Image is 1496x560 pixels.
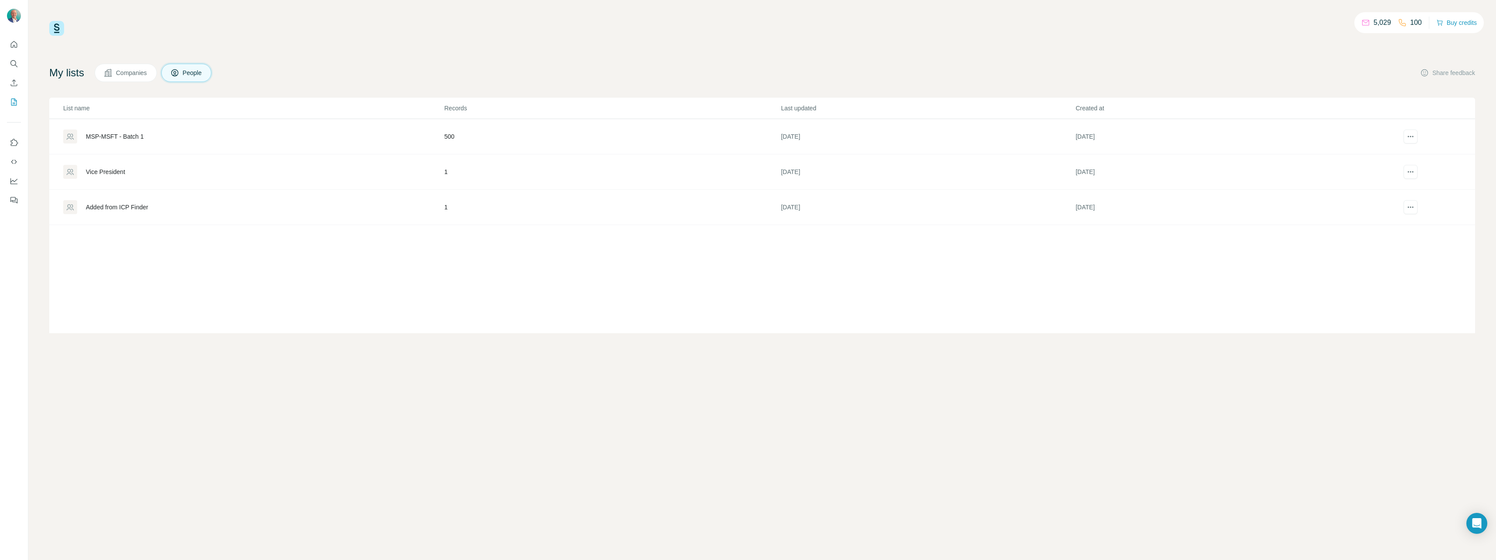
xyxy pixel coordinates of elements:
[1374,17,1391,28] p: 5,029
[781,119,1075,154] td: [DATE]
[86,167,125,176] div: Vice President
[444,119,780,154] td: 500
[1076,104,1370,113] p: Created at
[1075,190,1370,225] td: [DATE]
[781,154,1075,190] td: [DATE]
[7,56,21,72] button: Search
[1075,154,1370,190] td: [DATE]
[7,135,21,150] button: Use Surfe on LinkedIn
[49,21,64,36] img: Surfe Logo
[63,104,443,113] p: List name
[1420,68,1475,77] button: Share feedback
[1404,130,1418,143] button: actions
[7,75,21,91] button: Enrich CSV
[7,173,21,189] button: Dashboard
[7,9,21,23] img: Avatar
[444,190,780,225] td: 1
[444,154,780,190] td: 1
[781,190,1075,225] td: [DATE]
[7,37,21,52] button: Quick start
[116,68,148,77] span: Companies
[1436,17,1477,29] button: Buy credits
[1404,165,1418,179] button: actions
[444,104,780,113] p: Records
[7,192,21,208] button: Feedback
[7,94,21,110] button: My lists
[183,68,203,77] span: People
[49,66,84,80] h4: My lists
[1404,200,1418,214] button: actions
[781,104,1075,113] p: Last updated
[86,203,148,212] div: Added from ICP Finder
[7,154,21,170] button: Use Surfe API
[1466,513,1487,534] div: Open Intercom Messenger
[86,132,144,141] div: MSP-MSFT - Batch 1
[1075,119,1370,154] td: [DATE]
[1410,17,1422,28] p: 100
